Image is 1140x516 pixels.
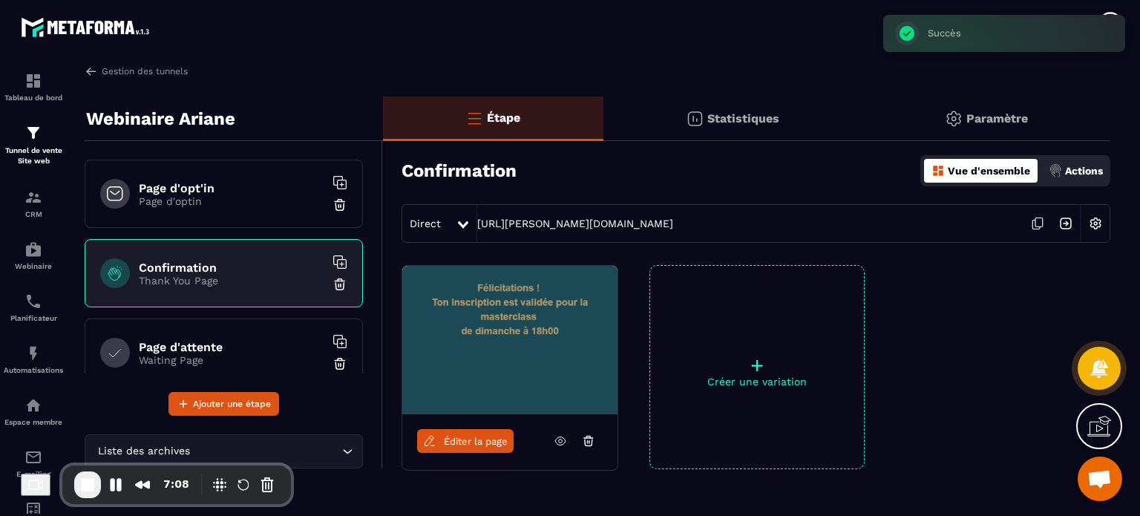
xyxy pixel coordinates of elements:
h6: Confirmation [139,261,324,275]
h3: Confirmation [402,160,517,181]
img: image [402,266,617,414]
p: + [650,355,864,376]
a: Gestion des tunnels [85,65,188,78]
span: Direct [410,218,441,229]
input: Search for option [193,443,338,460]
img: actions.d6e523a2.png [1049,164,1062,177]
img: automations [24,241,42,258]
h6: Page d'opt'in [139,181,324,195]
img: email [24,448,42,466]
img: arrow-next.bcc2205e.svg [1052,209,1080,238]
h6: Page d'attente [139,340,324,354]
div: Search for option [85,434,363,468]
img: automations [24,344,42,362]
p: Planificateur [4,314,63,322]
a: formationformationCRM [4,177,63,229]
span: Ajouter une étape [193,396,271,411]
img: setting-w.858f3a88.svg [1081,209,1110,238]
button: Ajouter une étape [168,392,279,416]
p: CRM [4,210,63,218]
a: emailemailE-mailing [4,437,63,489]
img: dashboard-orange.40269519.svg [931,164,945,177]
p: Waiting Page [139,354,324,366]
a: schedulerschedulerPlanificateur [4,281,63,333]
img: formation [24,189,42,206]
p: Webinaire [4,262,63,270]
a: formationformationTableau de bord [4,61,63,113]
img: trash [332,356,347,371]
p: Tableau de bord [4,94,63,102]
img: bars-o.4a397970.svg [465,109,483,127]
img: formation [24,124,42,142]
p: Vue d'ensemble [948,165,1030,177]
a: [URL][PERSON_NAME][DOMAIN_NAME] [477,218,673,229]
img: trash [332,197,347,212]
p: Actions [1065,165,1103,177]
p: Thank You Page [139,275,324,287]
p: Statistiques [707,111,779,125]
span: Éditer la page [444,436,508,447]
img: automations [24,396,42,414]
a: automationsautomationsEspace membre [4,385,63,437]
img: trash [332,277,347,292]
a: formationformationTunnel de vente Site web [4,113,63,177]
img: scheduler [24,293,42,310]
a: Éditer la page [417,429,514,453]
span: Liste des archives [94,443,193,460]
img: formation [24,72,42,90]
img: setting-gr.5f69749f.svg [945,110,963,128]
a: automationsautomationsAutomatisations [4,333,63,385]
p: Webinaire Ariane [86,104,235,134]
p: Page d'optin [139,195,324,207]
img: arrow [85,65,98,78]
p: E-mailing [4,470,63,478]
p: Paramètre [966,111,1028,125]
img: logo [21,13,154,41]
p: Automatisations [4,366,63,374]
p: Créer une variation [650,376,864,388]
p: Étape [487,111,520,125]
img: stats.20deebd0.svg [686,110,704,128]
a: automationsautomationsWebinaire [4,229,63,281]
p: Espace membre [4,418,63,426]
p: Tunnel de vente Site web [4,146,63,166]
div: Ouvrir le chat [1078,457,1122,501]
